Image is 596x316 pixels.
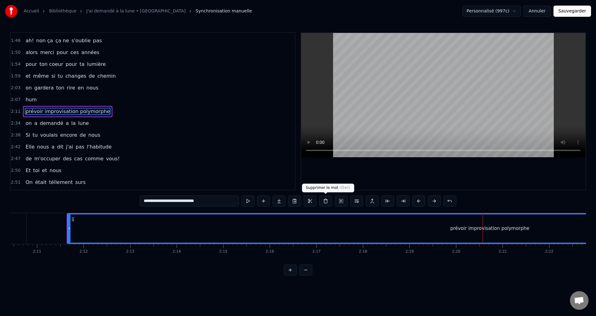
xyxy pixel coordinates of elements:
span: 2:51 [11,179,20,185]
span: ah! [25,37,34,44]
span: comme [84,155,104,162]
span: l'habitude [86,143,112,150]
span: de [88,72,96,80]
div: 2:15 [219,249,228,254]
div: 2:16 [266,249,274,254]
span: des [62,155,72,162]
span: lumière [86,61,106,68]
span: dit [56,143,64,150]
span: nous [88,131,101,139]
span: Si [25,131,31,139]
span: Elle [25,143,35,150]
span: surs [75,179,86,186]
span: 1:59 [11,73,20,79]
div: 2:22 [545,249,553,254]
span: Et [25,167,31,174]
span: alors [25,49,38,56]
button: Annuler [523,6,551,17]
span: même [33,72,50,80]
span: m'occuper [34,155,61,162]
span: années [81,49,100,56]
span: 2:07 [11,97,20,103]
div: 2:18 [359,249,367,254]
span: Synchronisation manuelle [196,8,252,14]
span: téllement [48,179,74,186]
span: cas [74,155,83,162]
span: et [25,72,31,80]
span: merci [39,49,55,56]
span: de [79,131,87,139]
span: 2:11 [11,108,20,115]
span: 1:50 [11,49,20,56]
span: on [25,84,32,91]
button: Sauvegarder [553,6,591,17]
span: pour [25,61,38,68]
span: ( Del ) [340,185,350,190]
span: vous! [105,155,120,162]
span: 2:38 [11,132,20,138]
div: 2:21 [499,249,507,254]
span: hum [25,96,37,103]
div: 2:12 [79,249,88,254]
span: de [25,155,32,162]
span: 1:54 [11,61,20,67]
span: était [34,179,47,186]
span: 2:47 [11,156,20,162]
span: la [71,120,76,127]
a: J'ai demandé à la lune • [GEOGRAPHIC_DATA] [86,8,186,14]
span: ces [70,49,79,56]
span: nous [86,84,99,91]
span: pas [93,37,102,44]
div: prévoir improvisation polymorphe [450,225,530,232]
div: 2:13 [126,249,134,254]
span: 2:34 [11,120,20,126]
img: youka [5,5,17,17]
span: 2:42 [11,144,20,150]
span: chemin [97,72,116,80]
nav: breadcrumb [24,8,252,14]
div: 2:11 [33,249,41,254]
span: nous [49,167,62,174]
span: tu [57,72,63,80]
span: 2:50 [11,167,20,174]
span: ton [56,84,65,91]
span: pas [75,143,85,150]
span: voulais [39,131,58,139]
span: en [77,84,84,91]
span: pour [56,49,69,56]
span: gardera [34,84,54,91]
span: nous [36,143,49,150]
span: a [34,120,38,127]
span: lune [78,120,90,127]
span: On [25,179,33,186]
span: j'ai [65,143,74,150]
span: ton coeur [39,61,64,68]
span: 2:03 [11,85,20,91]
a: Accueil [24,8,39,14]
span: encore [60,131,78,139]
div: Ouvrir le chat [570,291,589,310]
span: rire [66,84,76,91]
span: prévoir improvisation polymorphe [25,108,111,115]
a: Bibliothèque [49,8,76,14]
span: ça ne [55,37,70,44]
span: si [51,72,56,80]
div: 2:17 [312,249,321,254]
div: 2:19 [405,249,414,254]
div: Supprimer le mot [302,184,354,192]
span: tu [32,131,38,139]
span: pour [65,61,78,68]
span: on [25,120,32,127]
div: 2:14 [173,249,181,254]
div: 2:20 [452,249,460,254]
span: a [51,143,55,150]
span: changes [65,72,87,80]
span: non ça [36,37,54,44]
span: ta [79,61,85,68]
span: et [41,167,47,174]
span: s'oublie [71,37,91,44]
span: 1:46 [11,38,20,44]
span: a [65,120,70,127]
span: toi [33,167,40,174]
span: demandé [39,120,64,127]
